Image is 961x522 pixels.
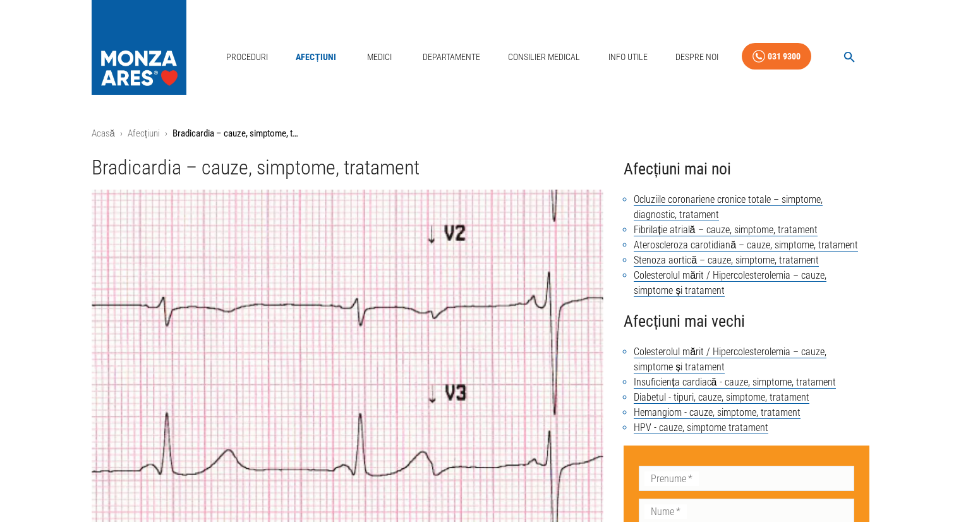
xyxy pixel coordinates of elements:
[768,49,801,64] div: 031 9300
[634,269,826,297] a: Colesterolul mărit / Hipercolesterolemia – cauze, simptome și tratament
[92,128,115,139] a: Acasă
[221,44,273,70] a: Proceduri
[128,128,160,139] a: Afecțiuni
[634,376,835,389] a: Insuficiența cardiacă - cauze, simptome, tratament
[634,224,817,236] a: Fibrilație atrială – cauze, simptome, tratament
[92,126,870,141] nav: breadcrumb
[503,44,585,70] a: Consilier Medical
[634,346,826,373] a: Colesterolul mărit / Hipercolesterolemia – cauze, simptome și tratament
[418,44,485,70] a: Departamente
[172,126,299,141] p: Bradicardia – cauze, simptome, tratament
[742,43,811,70] a: 031 9300
[634,193,823,221] a: Ocluziile coronariene cronice totale – simptome, diagnostic, tratament
[165,126,167,141] li: ›
[634,406,801,419] a: Hemangiom - cauze, simptome, tratament
[120,126,123,141] li: ›
[359,44,399,70] a: Medici
[624,308,869,334] h4: Afecțiuni mai vechi
[603,44,653,70] a: Info Utile
[670,44,723,70] a: Despre Noi
[92,156,604,179] h1: Bradicardia – cauze, simptome, tratament
[634,422,768,434] a: HPV - cauze, simptome tratament
[291,44,341,70] a: Afecțiuni
[634,254,819,267] a: Stenoza aortică – cauze, simptome, tratament
[624,156,869,182] h4: Afecțiuni mai noi
[634,391,809,404] a: Diabetul - tipuri, cauze, simptome, tratament
[634,239,858,252] a: Ateroscleroza carotidiană – cauze, simptome, tratament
